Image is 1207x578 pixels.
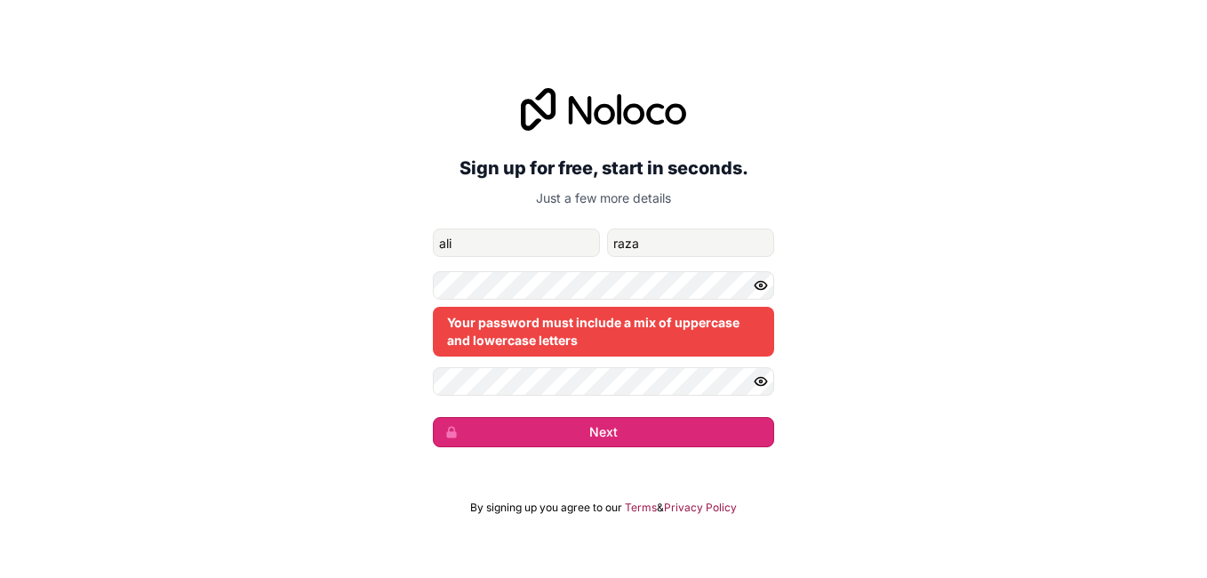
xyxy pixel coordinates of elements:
[433,417,774,447] button: Next
[433,152,774,184] h2: Sign up for free, start in seconds.
[433,229,600,257] input: given-name
[657,501,664,515] span: &
[433,367,774,396] input: Confirm password
[433,307,774,357] div: Your password must include a mix of uppercase and lowercase letters
[625,501,657,515] a: Terms
[433,189,774,207] p: Just a few more details
[470,501,622,515] span: By signing up you agree to our
[607,229,774,257] input: family-name
[433,271,774,300] input: Password
[664,501,737,515] a: Privacy Policy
